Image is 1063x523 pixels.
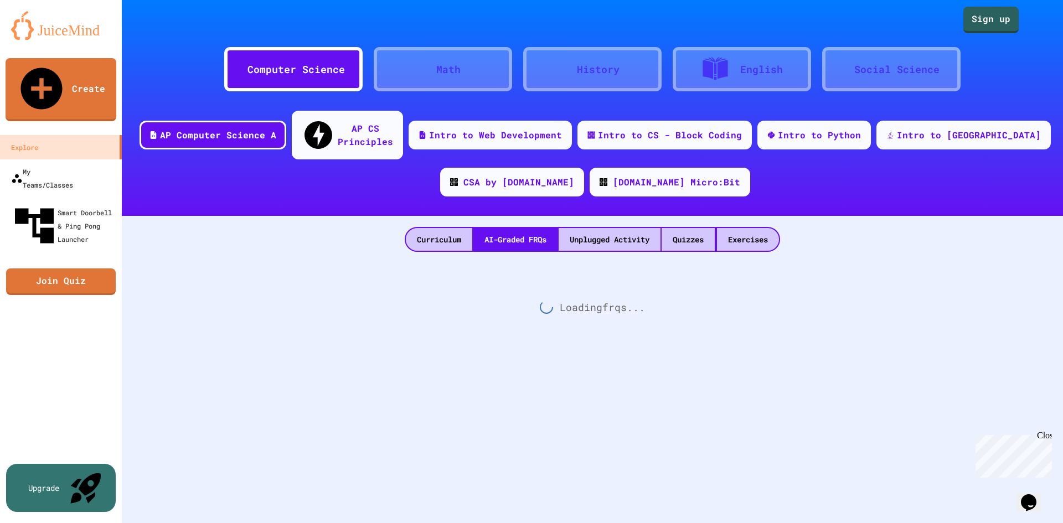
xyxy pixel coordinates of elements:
[971,431,1052,478] iframe: chat widget
[897,128,1041,142] div: Intro to [GEOGRAPHIC_DATA]
[559,228,660,251] div: Unplugged Activity
[577,62,620,77] div: History
[662,228,715,251] div: Quizzes
[717,228,779,251] div: Exercises
[436,62,461,77] div: Math
[160,128,276,142] div: AP Computer Science A
[122,252,1063,363] div: Loading frq s...
[338,122,393,148] div: AP CS Principles
[11,11,111,40] img: logo-orange.svg
[473,228,558,251] div: AI-Graded FRQs
[740,62,783,77] div: English
[11,203,117,249] div: Smart Doorbell & Ping Pong Launcher
[247,62,345,77] div: Computer Science
[1016,479,1052,512] iframe: chat widget
[4,4,76,70] div: Chat with us now!Close
[600,178,607,186] img: CODE_logo_RGB.png
[11,141,38,154] div: Explore
[28,482,59,494] div: Upgrade
[429,128,562,142] div: Intro to Web Development
[854,62,940,77] div: Social Science
[450,178,458,186] img: CODE_logo_RGB.png
[963,7,1019,33] a: Sign up
[598,128,742,142] div: Intro to CS - Block Coding
[778,128,861,142] div: Intro to Python
[463,175,574,189] div: CSA by [DOMAIN_NAME]
[11,165,73,191] div: My Teams/Classes
[6,58,116,121] a: Create
[613,175,740,189] div: [DOMAIN_NAME] Micro:Bit
[406,228,472,251] div: Curriculum
[6,268,116,295] a: Join Quiz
